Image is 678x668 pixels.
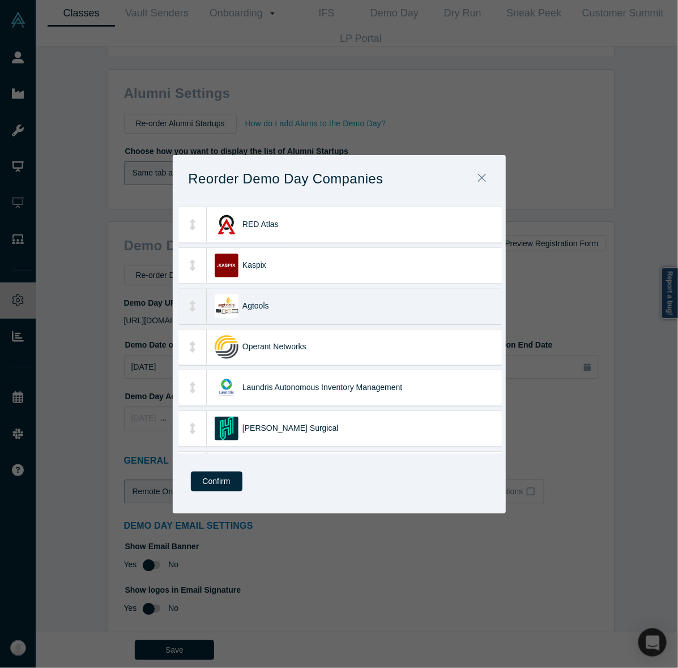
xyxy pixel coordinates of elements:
div: [PERSON_NAME] Surgical [242,411,508,446]
img: Kaspix [215,254,238,277]
li: Hubly Surgical[PERSON_NAME] Surgical [178,410,508,447]
li: RED AtlasRED Atlas [178,207,508,243]
div: Kaspix [242,248,508,283]
li: KaspixKaspix [178,247,508,284]
img: Agtools [215,294,238,318]
button: Close [470,167,494,191]
img: RED Atlas [215,213,238,237]
div: Laundris Autonomous Inventory Management [242,370,508,405]
h1: Reorder Demo Day Companies [189,167,403,191]
li: Operant NetworksOperant Networks [178,329,508,365]
button: Confirm [191,472,242,491]
div: Agtools [242,289,508,324]
div: Operant Networks [242,329,508,365]
li: Laundris Autonomous Inventory ManagementLaundris Autonomous Inventory Management [178,370,508,406]
div: RED Atlas [242,207,508,242]
li: AgtoolsAgtools [178,288,508,324]
img: Operant Networks [215,335,238,359]
img: Laundris Autonomous Inventory Management [215,376,238,400]
div: Hera Health Solutions [242,452,508,487]
li: Hera Health SolutionsHera Health Solutions [178,451,508,487]
img: Hubly Surgical [215,417,238,440]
